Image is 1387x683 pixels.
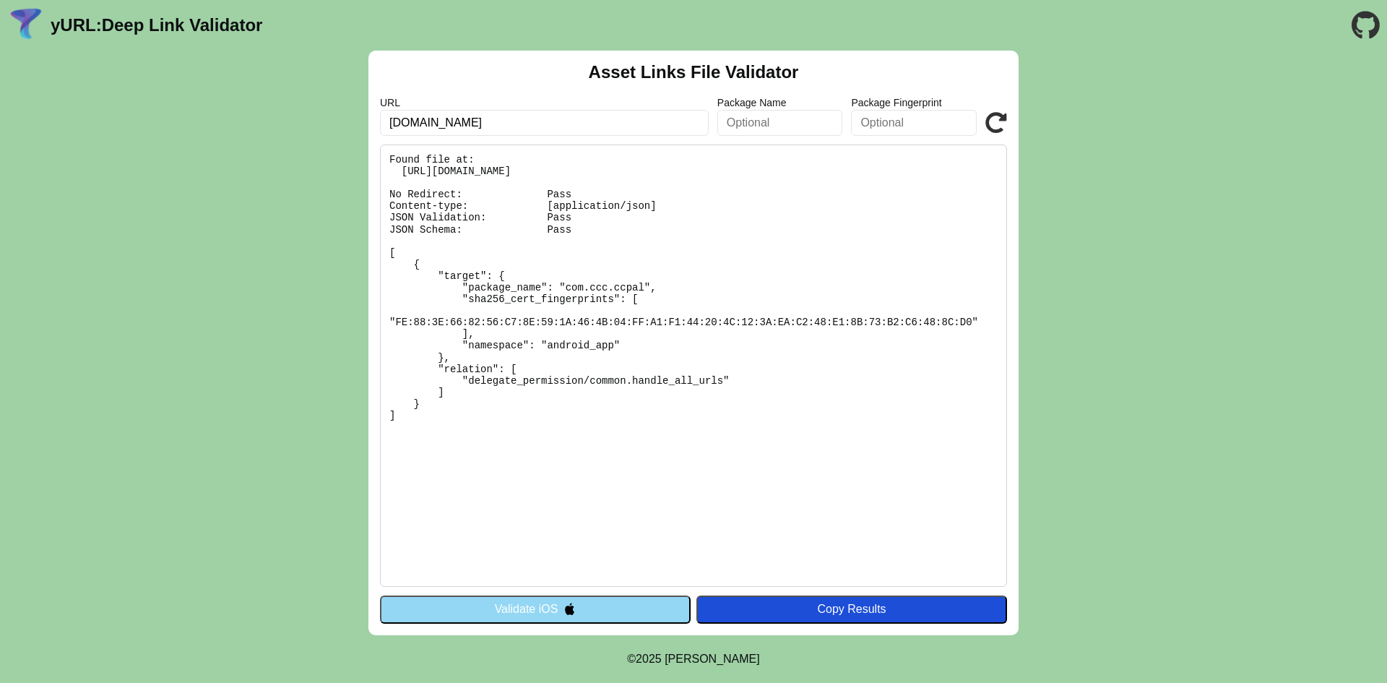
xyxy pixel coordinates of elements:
span: 2025 [636,653,662,665]
div: Copy Results [704,603,1000,616]
pre: Found file at: [URL][DOMAIN_NAME] No Redirect: Pass Content-type: [application/json] JSON Validat... [380,145,1007,587]
input: Required [380,110,709,136]
img: appleIcon.svg [563,603,576,615]
a: yURL:Deep Link Validator [51,15,262,35]
label: Package Name [717,97,843,108]
input: Optional [717,110,843,136]
button: Validate iOS [380,596,691,623]
label: URL [380,97,709,108]
label: Package Fingerprint [851,97,977,108]
input: Optional [851,110,977,136]
footer: © [627,635,759,683]
button: Copy Results [696,596,1007,623]
img: yURL Logo [7,7,45,44]
a: Michael Ibragimchayev's Personal Site [665,653,760,665]
h2: Asset Links File Validator [589,62,799,82]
